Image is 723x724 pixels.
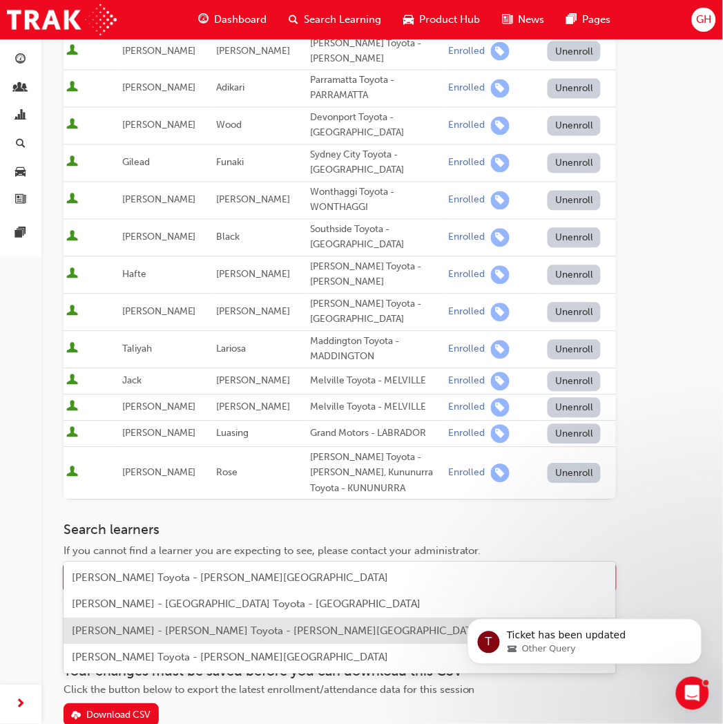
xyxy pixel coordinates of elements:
[72,651,388,664] span: [PERSON_NAME] Toyota - [PERSON_NAME][GEOGRAPHIC_DATA]
[278,6,392,34] a: search-iconSearch Learning
[122,157,150,169] span: Gilead
[311,185,443,216] div: Wonthaggi Toyota - WONTHAGGI
[66,343,78,356] span: User is active
[122,45,196,57] span: [PERSON_NAME]
[491,117,510,135] span: learningRecordVerb_ENROLL-icon
[66,427,78,441] span: User is active
[548,372,601,392] button: Unenroll
[66,401,78,415] span: User is active
[449,343,485,356] div: Enrolled
[449,401,485,415] div: Enrolled
[449,428,485,441] div: Enrolled
[66,466,78,480] span: User is active
[548,228,601,248] button: Unenroll
[447,590,723,687] iframe: Intercom notifications message
[216,231,240,243] span: Black
[491,229,510,247] span: learningRecordVerb_ENROLL-icon
[16,138,26,151] span: search-icon
[216,45,290,57] span: [PERSON_NAME]
[311,374,443,390] div: Melville Toyota - MELVILLE
[548,79,601,99] button: Unenroll
[548,464,601,484] button: Unenroll
[696,12,711,28] span: GH
[216,157,244,169] span: Funaki
[548,153,601,173] button: Unenroll
[66,305,78,319] span: User is active
[491,372,510,391] span: learningRecordVerb_ENROLL-icon
[449,82,485,95] div: Enrolled
[491,6,555,34] a: news-iconNews
[64,545,481,558] span: If you cannot find a learner you are expecting to see, please contact your administrator.
[216,343,246,355] span: Lariosa
[449,194,485,207] div: Enrolled
[311,148,443,179] div: Sydney City Toyota - [GEOGRAPHIC_DATA]
[64,684,475,696] span: Click the button below to export the latest enrollment/attendance data for this session
[491,399,510,417] span: learningRecordVerb_ENROLL-icon
[491,464,510,483] span: learningRecordVerb_ENROLL-icon
[7,4,117,35] img: Trak
[491,341,510,359] span: learningRecordVerb_ENROLL-icon
[392,6,491,34] a: car-iconProduct Hub
[491,191,510,210] span: learningRecordVerb_ENROLL-icon
[72,572,388,584] span: [PERSON_NAME] Toyota - [PERSON_NAME][GEOGRAPHIC_DATA]
[122,269,146,280] span: Hafte
[64,522,616,538] h3: Search learners
[66,268,78,282] span: User is active
[582,12,610,28] span: Pages
[122,401,196,413] span: [PERSON_NAME]
[16,110,26,122] span: chart-icon
[449,45,485,58] div: Enrolled
[66,119,78,133] span: User is active
[216,269,290,280] span: [PERSON_NAME]
[122,120,196,131] span: [PERSON_NAME]
[66,82,78,95] span: User is active
[16,696,26,714] span: next-icon
[122,194,196,206] span: [PERSON_NAME]
[66,231,78,245] span: User is active
[449,306,485,319] div: Enrolled
[216,306,290,318] span: [PERSON_NAME]
[311,400,443,416] div: Melville Toyota - MELVILLE
[311,450,443,497] div: [PERSON_NAME] Toyota - [PERSON_NAME], Kununurra Toyota - KUNUNURRA
[692,8,716,32] button: GH
[16,166,26,178] span: car-icon
[122,375,142,387] span: Jack
[86,709,151,721] div: Download CSV
[311,297,443,328] div: [PERSON_NAME] Toyota - [GEOGRAPHIC_DATA]
[216,82,244,94] span: Adikari
[311,222,443,254] div: Southside Toyota - [GEOGRAPHIC_DATA]
[491,266,510,285] span: learningRecordVerb_ENROLL-icon
[548,340,601,360] button: Unenroll
[548,265,601,285] button: Unenroll
[216,375,290,387] span: [PERSON_NAME]
[548,41,601,61] button: Unenroll
[304,12,381,28] span: Search Learning
[122,82,196,94] span: [PERSON_NAME]
[187,6,278,34] a: guage-iconDashboard
[491,303,510,322] span: learningRecordVerb_ENROLL-icon
[449,231,485,245] div: Enrolled
[214,12,267,28] span: Dashboard
[16,227,26,240] span: pages-icon
[403,11,414,28] span: car-icon
[311,111,443,142] div: Devonport Toyota - [GEOGRAPHIC_DATA]
[311,334,443,365] div: Maddington Toyota - MADDINGTON
[419,12,480,28] span: Product Hub
[449,120,485,133] div: Enrolled
[71,711,81,723] span: download-icon
[198,11,209,28] span: guage-icon
[676,677,709,710] iframe: Intercom live chat
[122,343,152,355] span: Taliyah
[555,6,621,34] a: pages-iconPages
[566,11,577,28] span: pages-icon
[491,79,510,98] span: learningRecordVerb_ENROLL-icon
[449,157,485,170] div: Enrolled
[311,260,443,291] div: [PERSON_NAME] Toyota - [PERSON_NAME]
[548,398,601,418] button: Unenroll
[122,231,196,243] span: [PERSON_NAME]
[66,374,78,388] span: User is active
[491,154,510,173] span: learningRecordVerb_ENROLL-icon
